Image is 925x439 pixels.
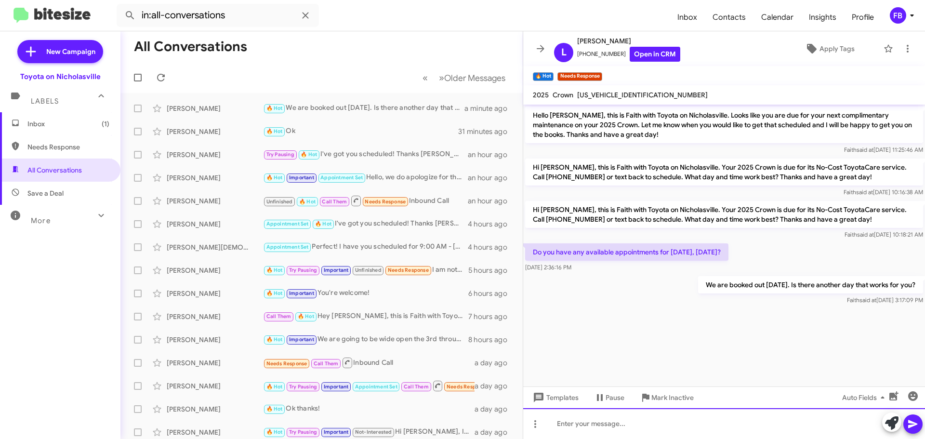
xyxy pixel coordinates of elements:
[167,150,263,160] div: [PERSON_NAME]
[847,296,923,304] span: Faith [DATE] 3:17:09 PM
[263,126,458,137] div: Ok
[322,199,347,205] span: Call Them
[475,404,515,414] div: a day ago
[606,389,624,406] span: Pause
[365,199,406,205] span: Needs Response
[819,40,855,57] span: Apply Tags
[670,3,705,31] span: Inbox
[167,404,263,414] div: [PERSON_NAME]
[533,72,554,81] small: 🔥 Hot
[651,389,694,406] span: Mark Inactive
[388,267,429,273] span: Needs Response
[525,201,923,228] p: Hi [PERSON_NAME], this is Faith with Toyota on Nicholasville. Your 2025 Crown is due for its No-C...
[266,313,291,319] span: Call Them
[263,103,464,114] div: We are booked out [DATE]. Is there another day that works for you?
[17,40,103,63] a: New Campaign
[475,381,515,391] div: a day ago
[167,335,263,345] div: [PERSON_NAME]
[525,159,923,186] p: Hi [PERSON_NAME], this is Faith with Toyota on Nicholasville. Your 2025 Crown is due for its No-C...
[834,389,896,406] button: Auto Fields
[27,119,109,129] span: Inbox
[266,406,283,412] span: 🔥 Hot
[266,429,283,435] span: 🔥 Hot
[263,334,468,345] div: We are going to be wide open the 3rd through the 5th. Are you wanting around the same time?
[705,3,753,31] a: Contacts
[458,127,515,136] div: 31 minutes ago
[289,336,314,343] span: Important
[355,267,382,273] span: Unfinished
[632,389,701,406] button: Mark Inactive
[289,290,314,296] span: Important
[557,72,602,81] small: Needs Response
[475,358,515,368] div: a day ago
[523,389,586,406] button: Templates
[890,7,906,24] div: FB
[561,45,567,60] span: L
[167,104,263,113] div: [PERSON_NAME]
[134,39,247,54] h1: All Conversations
[464,104,515,113] div: a minute ago
[882,7,914,24] button: FB
[263,403,475,414] div: Ok thanks!
[167,289,263,298] div: [PERSON_NAME]
[266,151,294,158] span: Try Pausing
[315,221,331,227] span: 🔥 Hot
[468,242,515,252] div: 4 hours ago
[167,196,263,206] div: [PERSON_NAME]
[417,68,511,88] nav: Page navigation example
[320,174,363,181] span: Appointment Set
[263,265,468,276] div: I am not using you guys anymore
[266,267,283,273] span: 🔥 Hot
[263,149,468,160] div: I've got you scheduled! Thanks [PERSON_NAME], have a great day!
[299,199,316,205] span: 🔥 Hot
[263,218,468,229] div: I've got you scheduled! Thanks [PERSON_NAME], have a great day!
[167,381,263,391] div: [PERSON_NAME]
[20,72,101,81] div: Toyota on Nicholasville
[801,3,844,31] a: Insights
[27,142,109,152] span: Needs Response
[324,429,349,435] span: Important
[263,426,475,438] div: Hi [PERSON_NAME], I've already had the maintenance done. I just went over to Toyota and [GEOGRAPH...
[844,188,923,196] span: Faith [DATE] 10:16:38 AM
[525,243,728,261] p: Do you have any available appointments for [DATE], [DATE]?
[266,199,293,205] span: Unfinished
[266,336,283,343] span: 🔥 Hot
[263,195,468,207] div: Inbound Call
[289,267,317,273] span: Try Pausing
[324,267,349,273] span: Important
[468,173,515,183] div: an hour ago
[355,384,397,390] span: Appointment Set
[263,172,468,183] div: Hello, we do apologize for the message. Thanks for letting us know, we will update our records! H...
[46,47,95,56] span: New Campaign
[468,335,515,345] div: 8 hours ago
[167,266,263,275] div: [PERSON_NAME]
[117,4,319,27] input: Search
[577,35,680,47] span: [PERSON_NAME]
[444,73,505,83] span: Older Messages
[31,216,51,225] span: More
[355,429,392,435] span: Not-Interested
[263,288,468,299] div: You're welcome!
[586,389,632,406] button: Pause
[531,389,579,406] span: Templates
[859,296,876,304] span: said at
[167,219,263,229] div: [PERSON_NAME]
[698,276,923,293] p: We are booked out [DATE]. Is there another day that works for you?
[404,384,429,390] span: Call Them
[263,241,468,253] div: Perfect! I have you scheduled for 9:00 AM - [DATE]. Let me know if you need anything else, and ha...
[439,72,444,84] span: »
[167,312,263,321] div: [PERSON_NAME]
[417,68,434,88] button: Previous
[468,196,515,206] div: an hour ago
[263,311,468,322] div: Hey [PERSON_NAME], this is Faith with Toyota on Nicholasville. Just reaching out to see if you st...
[289,174,314,181] span: Important
[263,357,475,369] div: Inbound Call
[857,231,874,238] span: said at
[577,47,680,62] span: [PHONE_NUMBER]
[167,173,263,183] div: [PERSON_NAME]
[167,242,263,252] div: [PERSON_NAME][DEMOGRAPHIC_DATA]
[533,91,549,99] span: 2025
[525,264,571,271] span: [DATE] 2:36:16 PM
[753,3,801,31] span: Calendar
